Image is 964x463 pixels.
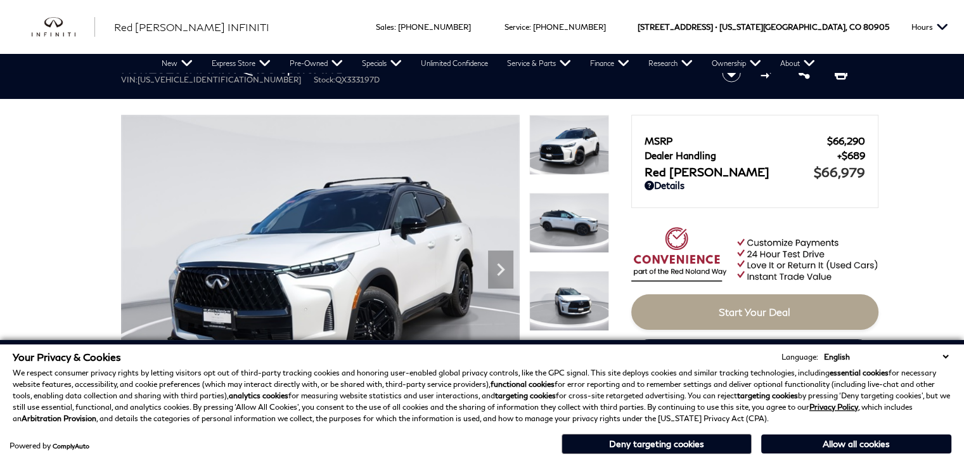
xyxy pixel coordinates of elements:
[761,434,951,453] button: Allow all cookies
[314,75,335,84] span: Stock:
[138,75,301,84] span: [US_VEHICLE_IDENTIFICATION_NUMBER]
[830,368,889,377] strong: essential cookies
[394,22,396,32] span: :
[645,135,827,147] span: MSRP
[152,54,202,73] a: New
[645,164,865,179] a: Red [PERSON_NAME] $66,979
[645,150,837,161] span: Dealer Handling
[495,391,556,400] strong: targeting cookies
[32,17,95,37] img: INFINITI
[645,150,865,161] a: Dealer Handling $689
[645,179,865,191] a: Details
[737,391,798,400] strong: targeting cookies
[121,115,520,414] img: New 2026 2T RAD WHT INFINITI Sport AWD image 1
[32,17,95,37] a: infiniti
[562,434,752,454] button: Deny targeting cookies
[631,294,878,330] a: Start Your Deal
[533,22,606,32] a: [PHONE_NUMBER]
[529,193,609,253] img: New 2026 2T RAD WHT INFINITI Sport AWD image 2
[335,75,380,84] span: QX333197D
[581,54,639,73] a: Finance
[759,63,778,82] button: Compare Vehicle
[529,271,609,331] img: New 2026 2T RAD WHT INFINITI Sport AWD image 3
[22,414,96,423] strong: Arbitration Provision
[10,442,89,450] div: Powered by
[529,115,609,175] img: New 2026 2T RAD WHT INFINITI Sport AWD image 1
[398,22,471,32] a: [PHONE_NUMBER]
[827,135,865,147] span: $66,290
[702,54,771,73] a: Ownership
[821,351,951,363] select: Language Select
[491,379,555,389] strong: functional cookies
[13,367,951,424] p: We respect consumer privacy rights by letting visitors opt out of third-party tracking cookies an...
[114,21,269,33] span: Red [PERSON_NAME] INFINITI
[719,306,790,318] span: Start Your Deal
[809,402,858,412] a: Privacy Policy
[53,442,89,450] a: ComplyAuto
[13,351,121,363] span: Your Privacy & Cookies
[229,391,288,400] strong: analytics cookies
[638,22,889,32] a: [STREET_ADDRESS] • [US_STATE][GEOGRAPHIC_DATA], CO 80905
[645,135,865,147] a: MSRP $66,290
[771,54,825,73] a: About
[837,150,865,161] span: $689
[121,75,138,84] span: VIN:
[645,165,814,179] span: Red [PERSON_NAME]
[352,54,411,73] a: Specials
[504,22,529,32] span: Service
[152,54,825,73] nav: Main Navigation
[202,54,280,73] a: Express Store
[376,22,394,32] span: Sales
[814,164,865,179] span: $66,979
[781,353,818,361] div: Language:
[498,54,581,73] a: Service & Parts
[280,54,352,73] a: Pre-Owned
[639,54,702,73] a: Research
[488,251,513,289] div: Next
[114,20,269,35] a: Red [PERSON_NAME] INFINITI
[529,22,531,32] span: :
[411,54,498,73] a: Unlimited Confidence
